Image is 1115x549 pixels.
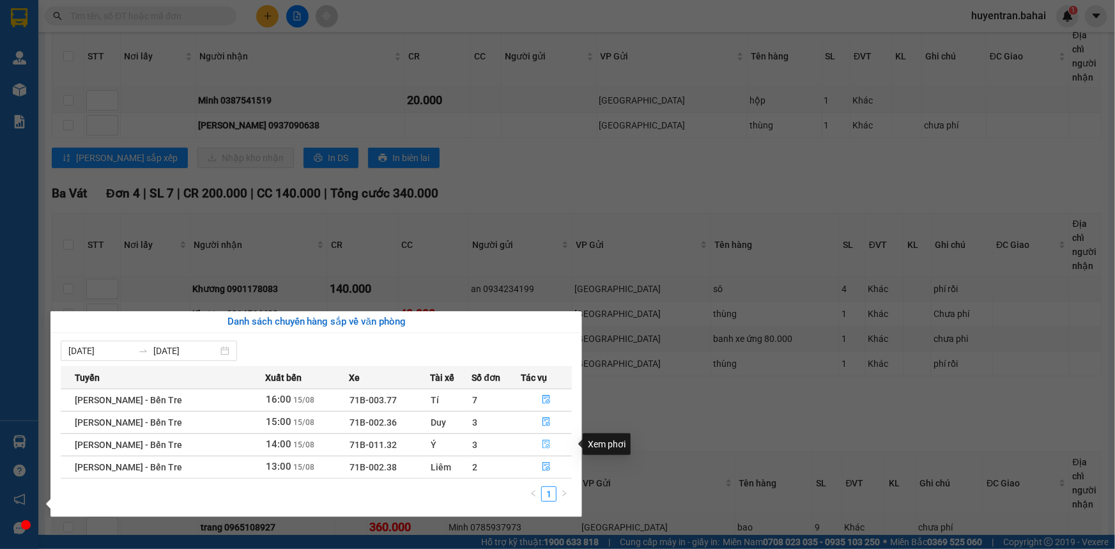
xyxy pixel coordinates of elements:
button: file-done [521,390,571,410]
span: 71B-011.32 [350,440,397,450]
span: to [138,346,148,356]
div: Tí [431,393,471,407]
span: Số đơn [472,371,501,385]
button: left [526,486,541,502]
span: right [560,490,568,497]
span: 3 [473,440,478,450]
span: Tài xế [430,371,454,385]
span: 15/08 [293,396,314,405]
span: 3 [473,417,478,428]
span: Xuất bến [265,371,302,385]
li: Next Page [557,486,572,502]
span: 13:00 [266,461,291,472]
span: 16:00 [266,394,291,405]
span: left [530,490,537,497]
span: [PERSON_NAME] - Bến Tre [75,395,182,405]
li: Previous Page [526,486,541,502]
span: file-done [542,417,551,428]
span: swap-right [138,346,148,356]
span: [PERSON_NAME] - Bến Tre [75,440,182,450]
span: 15/08 [293,418,314,427]
span: 15/08 [293,440,314,449]
span: [PERSON_NAME] - Bến Tre [75,462,182,472]
span: 71B-003.77 [350,395,397,405]
span: 71B-002.38 [350,462,397,472]
span: Xe [349,371,360,385]
input: Đến ngày [153,344,218,358]
input: Từ ngày [68,344,133,358]
span: file-done [542,440,551,450]
span: 71B-002.36 [350,417,397,428]
button: right [557,486,572,502]
span: 15/08 [293,463,314,472]
button: file-done [521,412,571,433]
span: file-done [542,462,551,472]
a: 1 [542,487,556,501]
div: Danh sách chuyến hàng sắp về văn phòng [61,314,572,330]
span: file-done [542,395,551,405]
span: Tuyến [75,371,100,385]
div: Duy [431,415,471,429]
div: Liêm [431,460,471,474]
button: file-done [521,457,571,477]
div: Xem phơi [583,433,631,455]
li: 1 [541,486,557,502]
span: 2 [473,462,478,472]
span: 14:00 [266,438,291,450]
div: Ý [431,438,471,452]
span: Tác vụ [521,371,547,385]
span: 7 [473,395,478,405]
span: [PERSON_NAME] - Bến Tre [75,417,182,428]
span: 15:00 [266,416,291,428]
button: file-done [521,435,571,455]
